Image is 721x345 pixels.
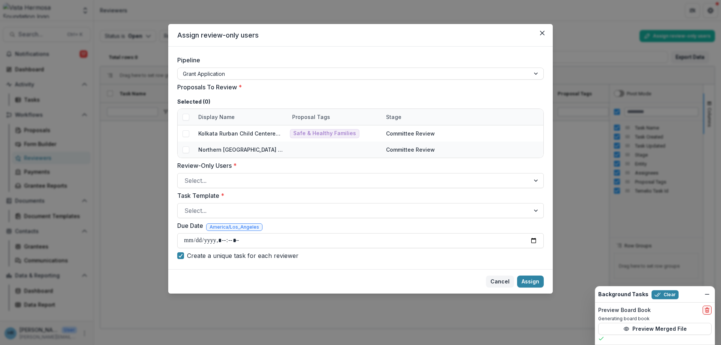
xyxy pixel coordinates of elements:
[288,113,335,121] div: Proposal Tags
[177,191,539,200] label: Task Template
[536,27,548,39] button: Close
[703,290,712,299] button: Dismiss
[194,109,288,125] div: Display Name
[598,315,712,322] p: Generating board book
[386,146,435,154] div: Committee Review
[198,146,283,154] div: Northern [GEOGRAPHIC_DATA] Climate Change Resilience Action
[382,113,406,121] div: Stage
[486,276,514,288] button: Cancel
[177,98,544,105] p: Selected ( 0 )
[517,276,544,288] button: Assign
[177,56,539,65] label: Pipeline
[177,161,539,170] label: Review-Only Users
[177,221,203,230] label: Due Date
[703,306,712,315] button: delete
[168,24,553,47] header: Assign review-only users
[386,130,435,137] div: Committee Review
[288,109,382,125] div: Proposal Tags
[177,83,539,92] label: Proposals To Review
[598,323,712,335] button: Preview Merged File
[652,290,679,299] button: Clear
[198,130,283,137] div: Kolkata Rurban Child Centered Community Development project
[382,109,475,125] div: Stage
[598,291,649,298] h2: Background Tasks
[194,113,239,121] div: Display Name
[598,307,651,313] h2: Preview Board Book
[187,251,299,260] span: Create a unique task for each reviewer
[210,224,259,230] span: America/Los_Angeles
[293,130,356,137] span: Safe & Healthy Families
